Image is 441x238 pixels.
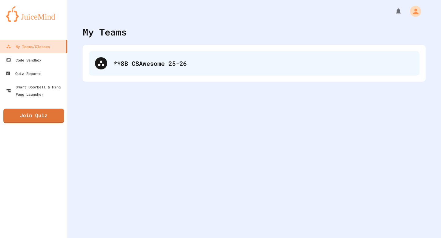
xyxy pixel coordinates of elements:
[6,70,42,77] div: Quiz Reports
[6,83,65,98] div: Smart Doorbell & Ping Pong Launcher
[6,56,41,64] div: Code Sandbox
[83,25,127,39] div: My Teams
[89,51,420,76] div: **8B CSAwesome 25-26
[3,109,64,123] a: Join Quiz
[6,6,61,22] img: logo-orange.svg
[383,6,404,17] div: My Notifications
[404,4,423,18] div: My Account
[6,43,50,50] div: My Teams/Classes
[113,59,413,68] div: **8B CSAwesome 25-26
